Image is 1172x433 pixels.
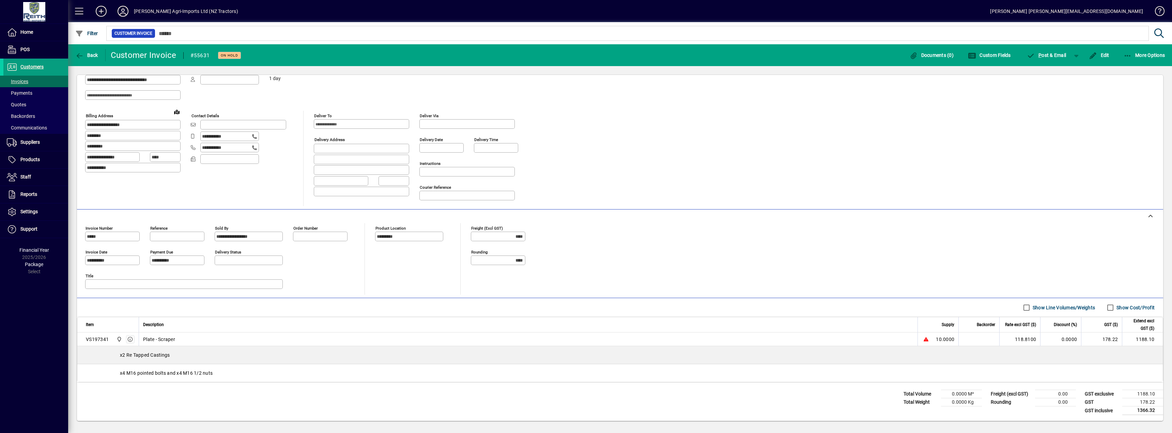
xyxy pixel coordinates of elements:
[3,221,68,238] a: Support
[420,113,438,118] mat-label: Deliver via
[1038,52,1042,58] span: P
[1115,304,1155,311] label: Show Cost/Profit
[7,90,32,96] span: Payments
[3,24,68,41] a: Home
[1122,398,1163,406] td: 178.22
[1031,304,1095,311] label: Show Line Volumes/Weights
[1089,52,1109,58] span: Edit
[1122,390,1163,398] td: 1188.10
[1104,321,1118,328] span: GST ($)
[1087,49,1111,61] button: Edit
[86,336,109,343] div: VS197341
[68,49,106,61] app-page-header-button: Back
[471,226,503,231] mat-label: Freight (excl GST)
[3,99,68,110] a: Quotes
[134,6,238,17] div: [PERSON_NAME] Agri-Imports Ltd (NZ Tractors)
[114,30,152,37] span: Customer Invoice
[293,226,318,231] mat-label: Order number
[115,336,123,343] span: Ashburton
[86,274,93,278] mat-label: Title
[25,262,43,267] span: Package
[74,27,100,40] button: Filter
[20,64,44,69] span: Customers
[942,321,954,328] span: Supply
[420,161,441,166] mat-label: Instructions
[171,106,182,117] a: View on map
[1005,321,1036,328] span: Rate excl GST ($)
[1122,333,1163,346] td: 1188.10
[20,157,40,162] span: Products
[1027,52,1066,58] span: ost & Email
[420,137,443,142] mat-label: Delivery date
[20,139,40,145] span: Suppliers
[215,226,228,231] mat-label: Sold by
[20,209,38,214] span: Settings
[474,137,498,142] mat-label: Delivery time
[3,186,68,203] a: Reports
[7,113,35,119] span: Backorders
[90,5,112,17] button: Add
[111,50,176,61] div: Customer Invoice
[3,151,68,168] a: Products
[987,398,1035,406] td: Rounding
[77,364,1163,382] div: x4 M16 pointed bolts and x4 M16 1/2 nuts
[968,52,1011,58] span: Custom Fields
[1035,390,1076,398] td: 0.00
[3,41,68,58] a: POS
[7,79,28,84] span: Invoices
[86,226,113,231] mat-label: Invoice number
[86,250,107,254] mat-label: Invoice date
[1081,398,1122,406] td: GST
[143,336,175,343] span: Plate - Scraper
[20,47,30,52] span: POS
[3,110,68,122] a: Backorders
[112,5,134,17] button: Profile
[20,174,31,180] span: Staff
[269,76,281,81] span: 1 day
[471,250,488,254] mat-label: Rounding
[1023,49,1070,61] button: Post & Email
[150,226,168,231] mat-label: Reference
[3,122,68,134] a: Communications
[1126,317,1154,332] span: Extend excl GST ($)
[1081,333,1122,346] td: 178.22
[1122,49,1167,61] button: More Options
[77,346,1163,364] div: x2 Re Tapped Castings
[977,321,995,328] span: Backorder
[1081,390,1122,398] td: GST exclusive
[74,49,100,61] button: Back
[75,52,98,58] span: Back
[908,49,955,61] button: Documents (0)
[20,226,37,232] span: Support
[7,102,26,107] span: Quotes
[941,390,982,398] td: 0.0000 M³
[86,321,94,328] span: Item
[150,250,173,254] mat-label: Payment due
[1124,52,1165,58] span: More Options
[1054,321,1077,328] span: Discount (%)
[7,125,47,130] span: Communications
[190,50,210,61] div: #55631
[1081,406,1122,415] td: GST inclusive
[420,185,451,190] mat-label: Courier Reference
[221,53,238,58] span: On hold
[215,250,241,254] mat-label: Delivery status
[20,29,33,35] span: Home
[3,203,68,220] a: Settings
[19,247,49,253] span: Financial Year
[20,191,37,197] span: Reports
[990,6,1143,17] div: [PERSON_NAME] [PERSON_NAME][EMAIL_ADDRESS][DOMAIN_NAME]
[3,87,68,99] a: Payments
[941,398,982,406] td: 0.0000 Kg
[3,134,68,151] a: Suppliers
[909,52,954,58] span: Documents (0)
[3,169,68,186] a: Staff
[1122,406,1163,415] td: 1366.32
[1040,333,1081,346] td: 0.0000
[1035,398,1076,406] td: 0.00
[987,390,1035,398] td: Freight (excl GST)
[966,49,1013,61] button: Custom Fields
[3,76,68,87] a: Invoices
[900,390,941,398] td: Total Volume
[375,226,406,231] mat-label: Product location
